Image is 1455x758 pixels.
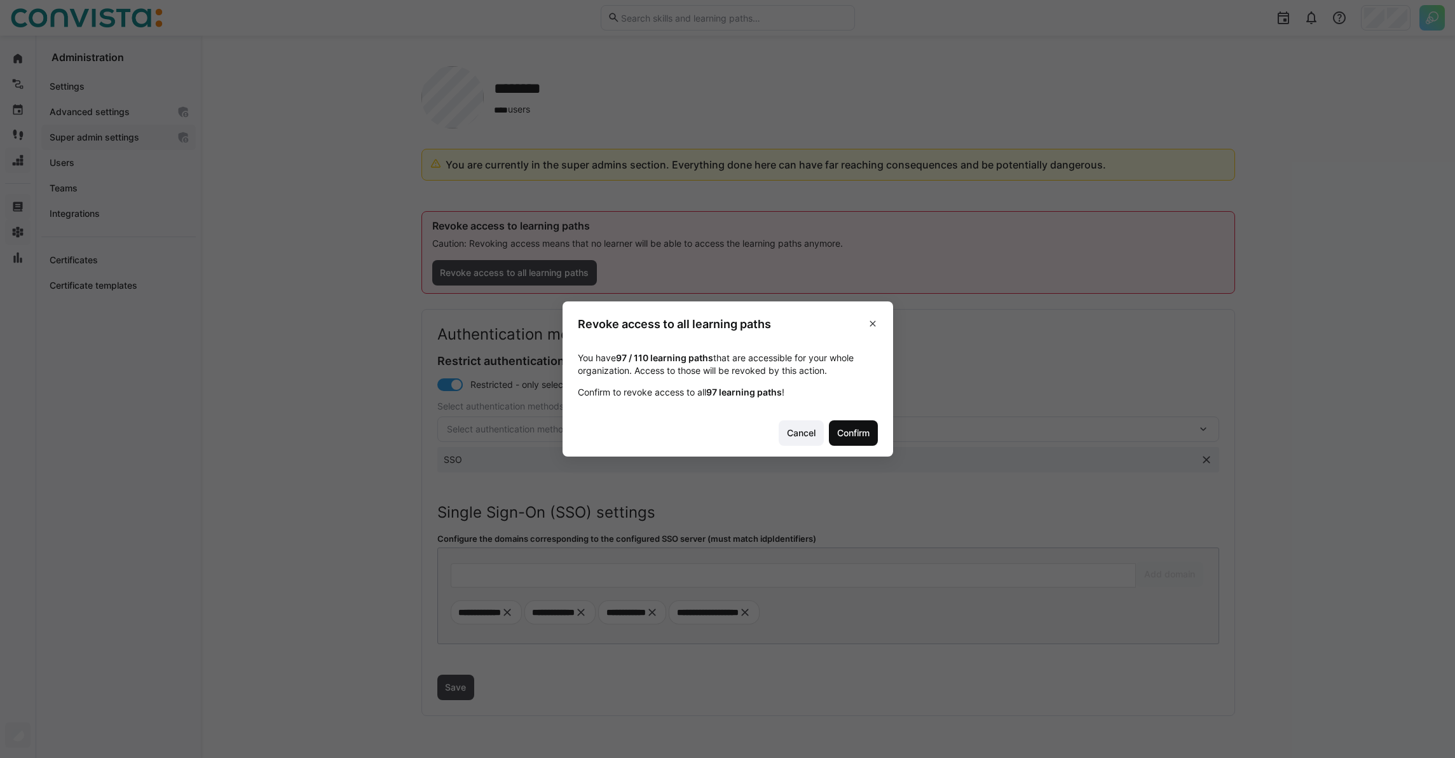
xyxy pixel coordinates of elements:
button: Cancel [779,420,824,446]
strong: 97 learning paths [706,387,782,397]
strong: 97 / 110 learning paths [616,352,713,363]
span: Cancel [785,427,817,439]
p: You have that are accessible for your whole organization. Access to those will be revoked by this... [578,352,878,377]
h3: Revoke access to all learning paths [578,317,771,331]
span: Confirm [835,427,871,439]
button: Confirm [829,420,878,446]
p: Confirm to revoke access to all ! [578,386,878,399]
